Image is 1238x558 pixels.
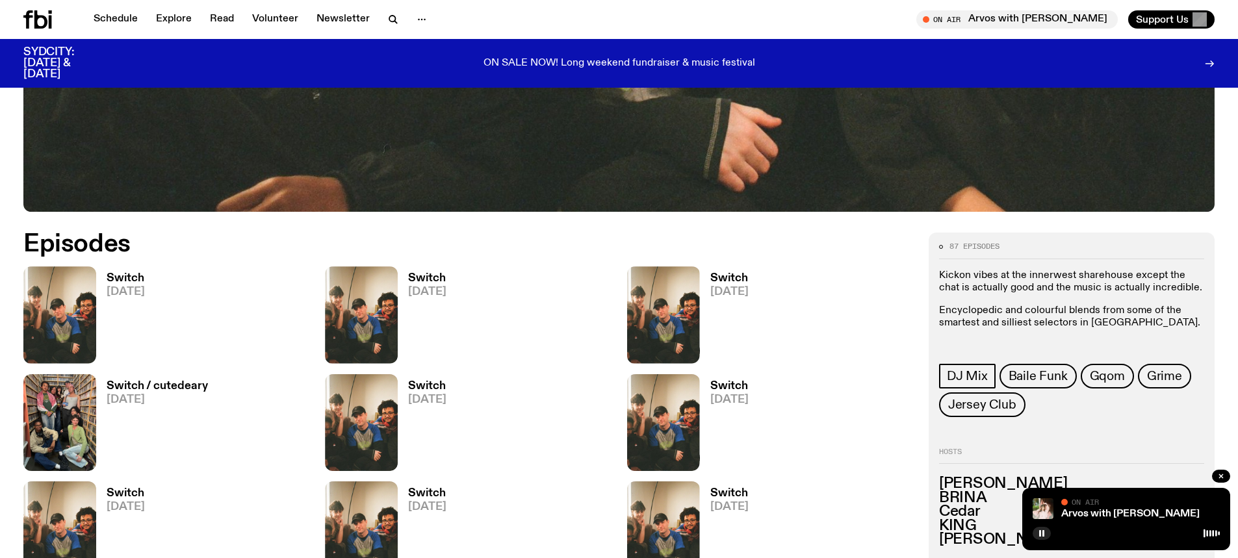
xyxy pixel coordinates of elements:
[1009,369,1068,383] span: Baile Funk
[710,394,749,405] span: [DATE]
[1136,14,1189,25] span: Support Us
[939,448,1204,464] h2: Hosts
[1081,364,1134,388] a: Gqom
[148,10,200,29] a: Explore
[939,305,1204,342] p: Encyclopedic and colourful blends from some of the smartest and silliest selectors in [GEOGRAPHIC...
[999,364,1077,388] a: Baile Funk
[939,519,1204,533] h3: KING
[710,381,749,392] h3: Switch
[1033,498,1053,519] img: Maleeka stands outside on a balcony. She is looking at the camera with a serious expression, and ...
[1138,364,1191,388] a: Grime
[23,266,96,363] img: A warm film photo of the switch team sitting close together. from left to right: Cedar, Lau, Sand...
[700,273,749,363] a: Switch[DATE]
[939,270,1204,294] p: Kickon vibes at the innerwest sharehouse except the chat is actually good and the music is actual...
[939,491,1204,505] h3: BRINA
[710,286,749,298] span: [DATE]
[408,381,446,392] h3: Switch
[1061,509,1200,519] a: Arvos with [PERSON_NAME]
[408,501,446,513] span: [DATE]
[86,10,146,29] a: Schedule
[107,273,145,284] h3: Switch
[947,369,988,383] span: DJ Mix
[325,374,398,471] img: A warm film photo of the switch team sitting close together. from left to right: Cedar, Lau, Sand...
[1072,498,1099,506] span: On Air
[96,273,145,363] a: Switch[DATE]
[408,286,446,298] span: [DATE]
[408,394,446,405] span: [DATE]
[96,381,208,471] a: Switch / cutedeary[DATE]
[107,286,145,298] span: [DATE]
[325,266,398,363] img: A warm film photo of the switch team sitting close together. from left to right: Cedar, Lau, Sand...
[107,394,208,405] span: [DATE]
[948,398,1016,412] span: Jersey Club
[627,266,700,363] img: A warm film photo of the switch team sitting close together. from left to right: Cedar, Lau, Sand...
[1128,10,1215,29] button: Support Us
[1090,369,1125,383] span: Gqom
[939,533,1204,547] h3: [PERSON_NAME]
[398,381,446,471] a: Switch[DATE]
[107,501,145,513] span: [DATE]
[939,505,1204,519] h3: Cedar
[700,381,749,471] a: Switch[DATE]
[244,10,306,29] a: Volunteer
[484,58,755,70] p: ON SALE NOW! Long weekend fundraiser & music festival
[949,243,999,250] span: 87 episodes
[939,477,1204,491] h3: [PERSON_NAME]
[939,392,1025,417] a: Jersey Club
[309,10,378,29] a: Newsletter
[408,488,446,499] h3: Switch
[202,10,242,29] a: Read
[627,374,700,471] img: A warm film photo of the switch team sitting close together. from left to right: Cedar, Lau, Sand...
[398,273,446,363] a: Switch[DATE]
[23,233,812,256] h2: Episodes
[107,488,145,499] h3: Switch
[939,364,996,388] a: DJ Mix
[916,10,1118,29] button: On AirArvos with [PERSON_NAME]
[107,381,208,392] h3: Switch / cutedeary
[710,501,749,513] span: [DATE]
[710,488,749,499] h3: Switch
[1147,369,1182,383] span: Grime
[408,273,446,284] h3: Switch
[710,273,749,284] h3: Switch
[23,47,107,80] h3: SYDCITY: [DATE] & [DATE]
